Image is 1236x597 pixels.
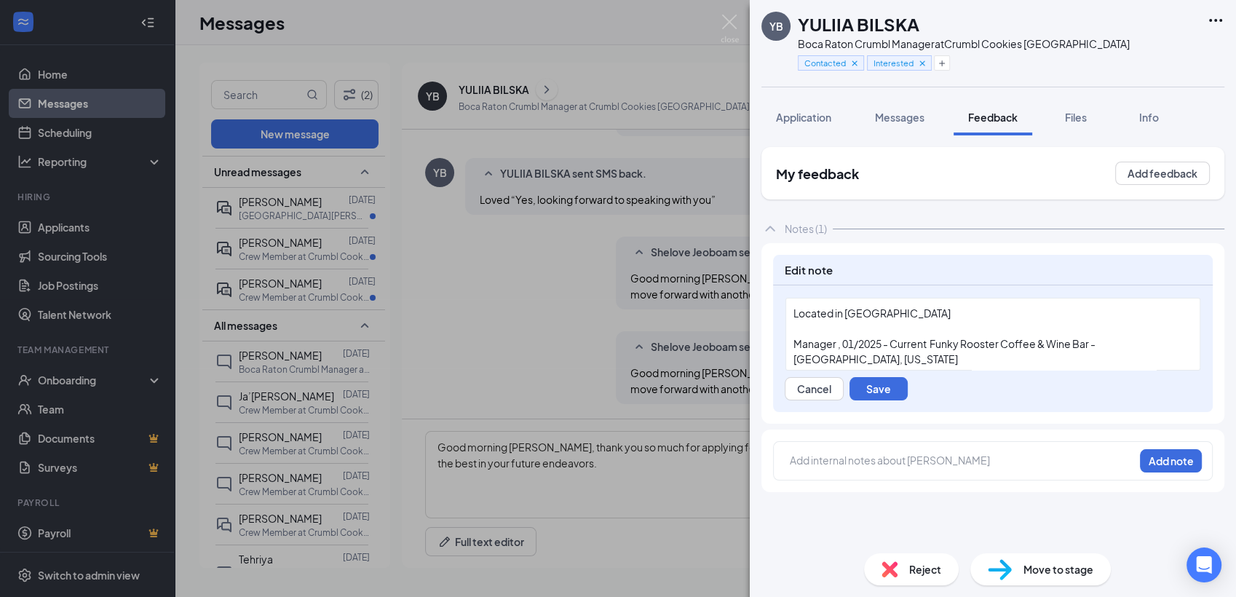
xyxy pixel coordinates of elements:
[934,55,950,71] button: Plus
[793,337,1097,365] span: Manager , 01/2025 - Current Funky Rooster Coffee & Wine Bar - [GEOGRAPHIC_DATA], [US_STATE]
[1115,162,1210,185] button: Add feedback
[849,377,908,400] button: Save
[1139,111,1159,124] span: Info
[1140,449,1202,473] button: Add note
[776,111,831,124] span: Application
[909,561,941,577] span: Reject
[938,59,946,68] svg: Plus
[873,57,914,69] span: Interested
[804,57,846,69] span: Contacted
[773,255,1213,285] h2: Edit note
[1187,547,1221,582] div: Open Intercom Messenger
[798,36,1130,51] div: Boca Raton Crumbl Manager at Crumbl Cookies [GEOGRAPHIC_DATA]
[849,58,860,68] svg: Cross
[798,12,919,36] h1: YULIIA BILSKA
[785,377,844,400] button: Cancel
[1207,12,1224,29] svg: Ellipses
[761,220,779,237] svg: ChevronUp
[1065,111,1087,124] span: Files
[875,111,924,124] span: Messages
[968,111,1018,124] span: Feedback
[917,58,927,68] svg: Cross
[769,19,783,33] div: YB
[785,221,827,236] div: Notes (1)
[793,307,951,320] span: Located in [GEOGRAPHIC_DATA]
[1023,561,1093,577] span: Move to stage
[776,165,859,183] h2: My feedback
